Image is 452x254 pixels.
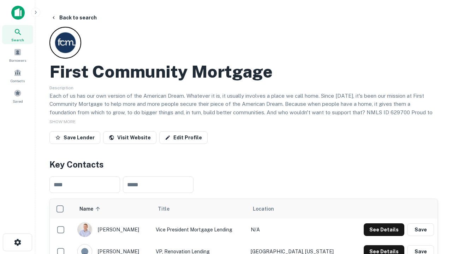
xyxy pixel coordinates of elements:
[2,25,33,44] a: Search
[159,131,208,144] a: Edit Profile
[11,37,24,43] span: Search
[11,6,25,20] img: capitalize-icon.png
[158,205,179,213] span: Title
[48,11,100,24] button: Back to search
[2,66,33,85] a: Contacts
[152,219,247,241] td: Vice President Mortgage Lending
[13,98,23,104] span: Saved
[247,219,350,241] td: N/A
[49,85,73,90] span: Description
[49,92,438,125] p: Each of us has our own version of the American Dream. Whatever it is, it usually involves a place...
[253,205,274,213] span: Location
[364,223,404,236] button: See Details
[49,119,76,124] span: SHOW MORE
[247,199,350,219] th: Location
[407,223,434,236] button: Save
[9,58,26,63] span: Borrowers
[49,158,438,171] h4: Key Contacts
[49,131,100,144] button: Save Lender
[74,199,152,219] th: Name
[103,131,156,144] a: Visit Website
[49,61,273,82] h2: First Community Mortgage
[77,222,149,237] div: [PERSON_NAME]
[78,223,92,237] img: 1520878720083
[11,78,25,84] span: Contacts
[152,199,247,219] th: Title
[417,175,452,209] iframe: Chat Widget
[79,205,102,213] span: Name
[2,86,33,105] a: Saved
[2,46,33,65] a: Borrowers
